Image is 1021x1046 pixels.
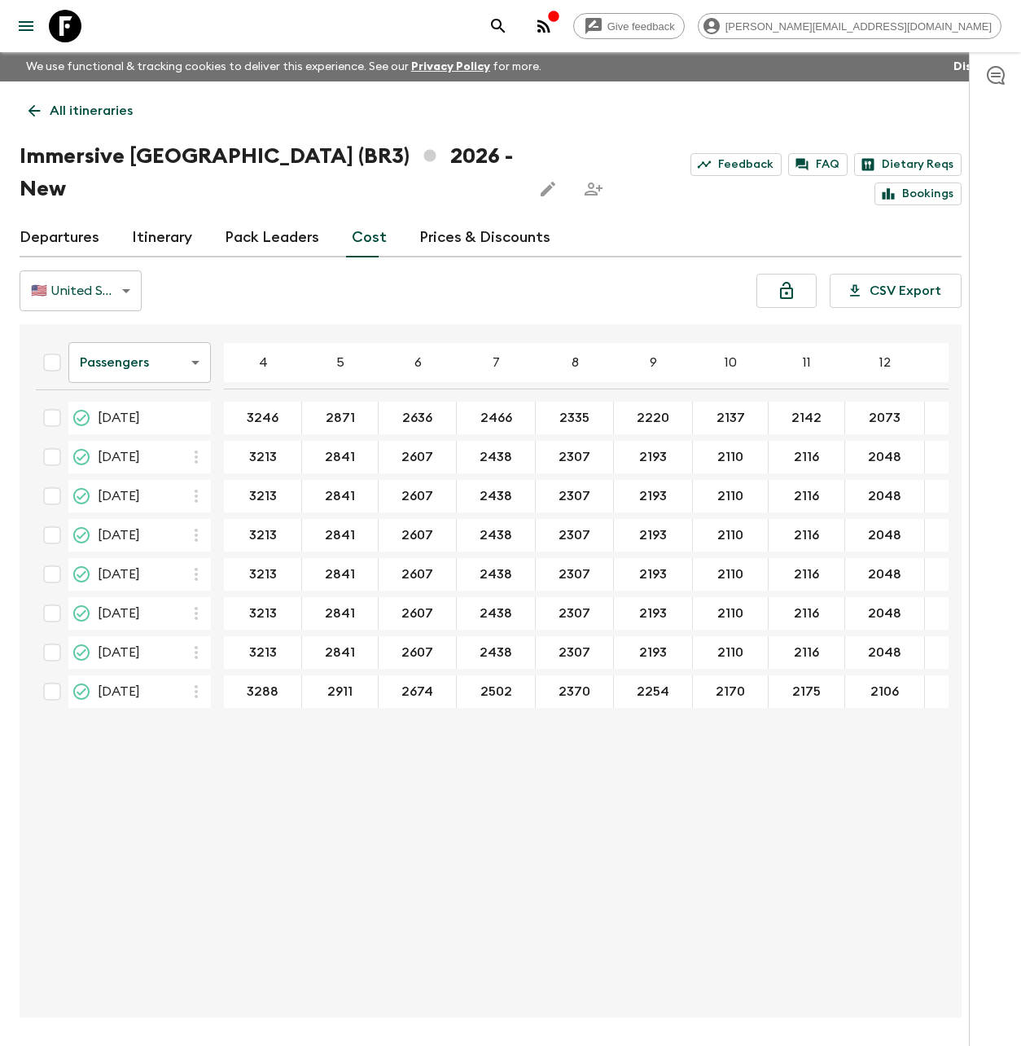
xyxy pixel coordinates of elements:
a: Itinerary [132,218,192,257]
button: 2841 [305,636,375,669]
button: 2110 [698,597,763,630]
div: 28 Mar 2026; 8 [536,480,614,512]
div: 10 Jan 2026; 5 [302,402,379,434]
div: 05 Dec 2026; 9 [614,636,693,669]
button: 2438 [460,519,532,552]
div: 19 Dec 2026; 11 [769,675,845,708]
button: 1989 [931,597,998,630]
div: 21 Nov 2026; 11 [769,597,845,630]
button: 2674 [382,675,453,708]
button: 1989 [931,480,998,512]
button: Lock costs [756,274,817,308]
div: 19 Dec 2026; 9 [614,675,693,708]
button: 2110 [698,480,763,512]
button: 2048 [848,441,921,473]
button: 2841 [305,558,375,591]
button: 2307 [539,558,610,591]
button: 2110 [698,519,763,552]
div: 19 Sep 2026; 11 [769,519,845,552]
p: 6 [414,353,422,372]
svg: Guaranteed [72,604,91,623]
button: Dismiss [949,55,1001,78]
button: 2193 [620,441,686,473]
button: 2438 [460,441,532,473]
div: 10 Jan 2026; 12 [845,402,925,434]
button: 2175 [773,675,840,708]
p: 8 [572,353,579,372]
div: 21 Nov 2026; 7 [457,597,536,630]
button: 3246 [227,402,298,434]
div: 19 Sep 2026; 9 [614,519,693,552]
button: 2048 [848,597,921,630]
button: 2193 [620,558,686,591]
div: 28 Mar 2026; 7 [457,480,536,512]
div: 10 Jan 2026; 10 [693,402,769,434]
div: 19 Dec 2026; 13 [925,675,1005,708]
button: 2116 [774,441,839,473]
div: 28 Mar 2026; 9 [614,480,693,512]
div: 10 Jan 2026; 9 [614,402,693,434]
div: 28 Mar 2026; 12 [845,480,925,512]
div: 19 Sep 2026; 5 [302,519,379,552]
button: 2106 [851,675,918,708]
button: 2116 [774,558,839,591]
span: [DATE] [98,643,140,662]
span: Share this itinerary [577,173,610,205]
a: Cost [352,218,387,257]
div: 19 Sep 2026; 10 [693,519,769,552]
div: 28 Feb 2026; 11 [769,441,845,473]
div: 28 Mar 2026; 11 [769,480,845,512]
div: 28 Feb 2026; 5 [302,441,379,473]
span: [DATE] [98,447,140,467]
button: 2841 [305,480,375,512]
div: 21 Nov 2026; 6 [379,597,457,630]
div: 28 Feb 2026; 9 [614,441,693,473]
a: Pack Leaders [225,218,319,257]
div: 19 Dec 2026; 8 [536,675,614,708]
div: 05 Dec 2026; 13 [925,636,1005,669]
div: 19 Sep 2026; 12 [845,519,925,552]
svg: Guaranteed [72,525,91,545]
button: 2137 [697,402,765,434]
button: 2438 [460,597,532,630]
div: 24 Oct 2026; 13 [925,558,1005,591]
a: FAQ [788,153,848,176]
button: 2048 [848,480,921,512]
svg: Guaranteed [72,408,91,428]
button: 2193 [620,480,686,512]
button: 2170 [696,675,765,708]
div: 28 Mar 2026; 4 [224,480,302,512]
p: All itineraries [50,101,133,121]
button: 2116 [774,519,839,552]
button: 2193 [620,636,686,669]
p: 9 [650,353,657,372]
button: Edit this itinerary [532,173,564,205]
span: [DATE] [98,408,140,428]
div: 21 Nov 2026; 5 [302,597,379,630]
button: 2438 [460,558,532,591]
button: 2014 [930,402,999,434]
div: 10 Jan 2026; 4 [224,402,302,434]
div: 28 Feb 2026; 8 [536,441,614,473]
div: 19 Dec 2026; 7 [457,675,536,708]
button: search adventures [482,10,515,42]
div: 19 Sep 2026; 7 [457,519,536,552]
div: 05 Dec 2026; 6 [379,636,457,669]
button: 2607 [382,519,453,552]
button: 3213 [230,441,296,473]
div: [PERSON_NAME][EMAIL_ADDRESS][DOMAIN_NAME] [698,13,1001,39]
button: 2438 [460,480,532,512]
svg: Guaranteed [72,682,91,701]
button: 2607 [382,558,453,591]
div: 24 Oct 2026; 6 [379,558,457,591]
h1: Immersive [GEOGRAPHIC_DATA] (BR3) 2026 - New [20,140,519,205]
p: We use functional & tracking cookies to deliver this experience. See our for more. [20,52,548,81]
div: 24 Oct 2026; 5 [302,558,379,591]
svg: On Sale [72,643,91,662]
div: 05 Dec 2026; 12 [845,636,925,669]
button: 3213 [230,597,296,630]
a: Dietary Reqs [854,153,962,176]
p: 4 [259,353,268,372]
div: 24 Oct 2026; 12 [845,558,925,591]
p: 7 [493,353,500,372]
